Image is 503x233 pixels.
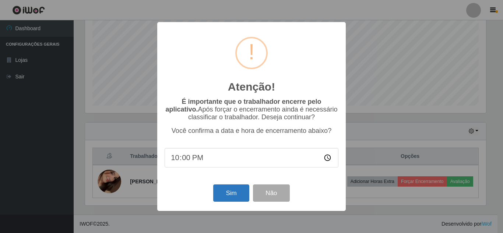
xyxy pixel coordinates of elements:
[165,127,338,135] p: Você confirma a data e hora de encerramento abaixo?
[213,184,249,202] button: Sim
[165,98,338,121] p: Após forçar o encerramento ainda é necessário classificar o trabalhador. Deseja continuar?
[253,184,289,202] button: Não
[165,98,321,113] b: É importante que o trabalhador encerre pelo aplicativo.
[228,80,275,93] h2: Atenção!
